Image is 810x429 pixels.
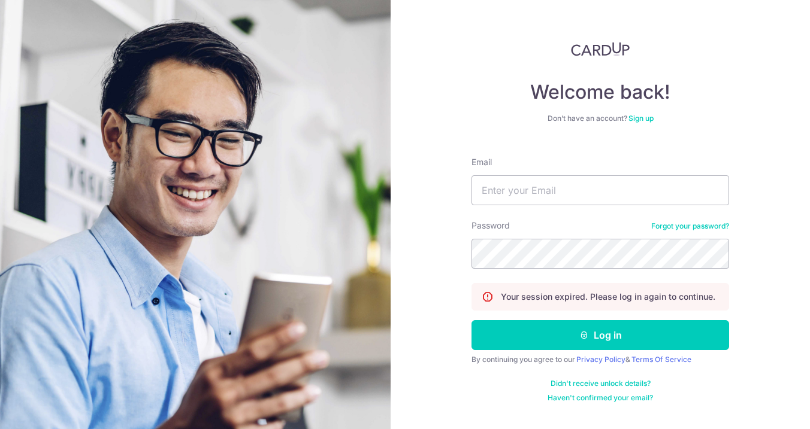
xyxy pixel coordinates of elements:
[571,42,630,56] img: CardUp Logo
[651,221,729,231] a: Forgot your password?
[631,355,691,364] a: Terms Of Service
[472,80,729,104] h4: Welcome back!
[472,220,510,232] label: Password
[576,355,625,364] a: Privacy Policy
[472,320,729,350] button: Log in
[472,175,729,205] input: Enter your Email
[472,114,729,123] div: Don’t have an account?
[551,379,651,388] a: Didn't receive unlock details?
[628,114,654,123] a: Sign up
[472,156,492,168] label: Email
[548,393,653,403] a: Haven't confirmed your email?
[472,355,729,364] div: By continuing you agree to our &
[501,291,715,303] p: Your session expired. Please log in again to continue.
